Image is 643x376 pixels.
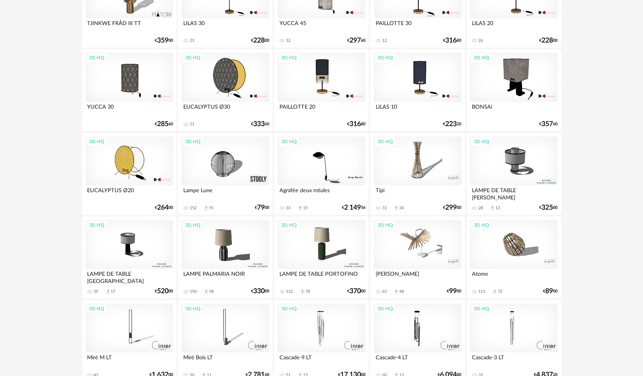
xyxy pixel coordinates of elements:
div: BONSAï [470,102,557,117]
div: Lampe Lune [181,185,269,201]
span: 359 [157,38,168,43]
div: 3D HQ [374,220,396,230]
span: Download icon [300,289,305,294]
div: 34 [399,205,404,211]
div: LAMPE DE TABLE PORTOFINO [278,269,365,284]
div: LAMPE DE TABLE [PERSON_NAME] [470,185,557,201]
a: 3D HQ EUCALYPTUS Ø20 €26400 [82,133,176,215]
div: € 00 [155,289,173,294]
div: 3D HQ [278,137,300,147]
div: 3D HQ [470,53,492,63]
div: € 00 [540,38,558,43]
div: € 56 [342,205,365,210]
span: 2 149 [344,205,361,210]
div: 28 [478,205,483,211]
div: € 80 [347,122,365,127]
div: 3D HQ [374,53,396,63]
div: 65 [382,289,387,294]
span: 357 [542,122,553,127]
a: 3D HQ PAILLOTTE 20 €31680 [274,49,368,131]
div: 15 [303,205,308,211]
span: 228 [253,38,265,43]
div: 72 [382,205,387,211]
span: Download icon [492,289,498,294]
div: 26 [478,38,483,43]
div: Miré M LT [86,352,173,368]
a: 3D HQ LAMPE PALMARIA NOIR 190 Download icon 98 €33000 [178,216,272,299]
div: Tipi [374,185,461,201]
div: 3D HQ [278,220,300,230]
div: € 00 [155,38,173,43]
div: 3D HQ [470,304,492,314]
div: € 00 [255,205,269,210]
div: 12 [382,38,387,43]
div: 3D HQ [374,304,396,314]
div: 91 [209,205,214,211]
a: 3D HQ LAMPE DE TABLE [PERSON_NAME] 28 Download icon 13 €32500 [467,133,561,215]
div: € 20 [443,122,462,127]
a: 3D HQ Lampe Lune 152 Download icon 91 €7900 [178,133,272,215]
div: Agrafée deux rotules [278,185,365,201]
div: LILAS 30 [181,18,269,33]
div: PAILLOTTE 20 [278,102,365,117]
span: 520 [157,289,168,294]
div: 190 [190,289,197,294]
span: 79 [257,205,265,210]
div: 13 [495,205,500,211]
div: € 00 [443,205,462,210]
div: € 00 [347,289,365,294]
div: 3D HQ [278,304,300,314]
span: 316 [446,38,457,43]
div: € 00 [540,205,558,210]
div: 3D HQ [86,137,108,147]
span: Download icon [297,205,303,211]
span: 228 [542,38,553,43]
div: Cascade-4 LT [374,352,461,368]
div: 48 [399,289,404,294]
div: LILAS 20 [470,18,557,33]
span: Download icon [394,205,399,211]
span: 264 [157,205,168,210]
div: € 60 [155,122,173,127]
span: 299 [446,205,457,210]
div: 111 [478,289,485,294]
div: 3D HQ [86,304,108,314]
div: 3D HQ [470,137,492,147]
span: Download icon [203,205,209,211]
a: 3D HQ EUCALYPTUS Ø30 11 €33360 [178,49,272,131]
a: 3D HQ YUCCA 30 €28560 [82,49,176,131]
div: € 00 [251,289,269,294]
div: Cascade-9 LT [278,352,365,368]
div: € 00 [447,289,462,294]
a: 3D HQ Agrafée deux rotules 33 Download icon 15 €2 14956 [274,133,368,215]
span: Download icon [490,205,495,211]
div: 72 [498,289,502,294]
div: 98 [209,289,214,294]
div: 39 [94,289,98,294]
div: 17 [111,289,116,294]
div: 11 [190,122,194,127]
div: 3D HQ [86,53,108,63]
span: 325 [542,205,553,210]
div: LAMPE DE TABLE [GEOGRAPHIC_DATA] [86,269,173,284]
a: 3D HQ Tipi 72 Download icon 34 €29900 [370,133,465,215]
a: 3D HQ LAMPE DE TABLE PORTOFINO 152 Download icon 78 €37000 [274,216,368,299]
span: Download icon [203,289,209,294]
div: € 00 [251,38,269,43]
div: 21 [190,38,194,43]
a: 3D HQ [PERSON_NAME] 65 Download icon 48 €9900 [370,216,465,299]
span: 333 [253,122,265,127]
div: 3D HQ [182,220,204,230]
div: € 60 [347,38,365,43]
span: 99 [449,289,457,294]
div: EUCALYPTUS Ø20 [86,185,173,201]
div: [PERSON_NAME] [374,269,461,284]
div: Cascade-3 LT [470,352,557,368]
div: PAILLOTTE 30 [374,18,461,33]
div: € 60 [251,122,269,127]
a: 3D HQ LILAS 10 €22320 [370,49,465,131]
div: Atome [470,269,557,284]
a: 3D HQ Atome 111 Download icon 72 €8900 [467,216,561,299]
span: 370 [349,289,361,294]
span: Download icon [105,289,111,294]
